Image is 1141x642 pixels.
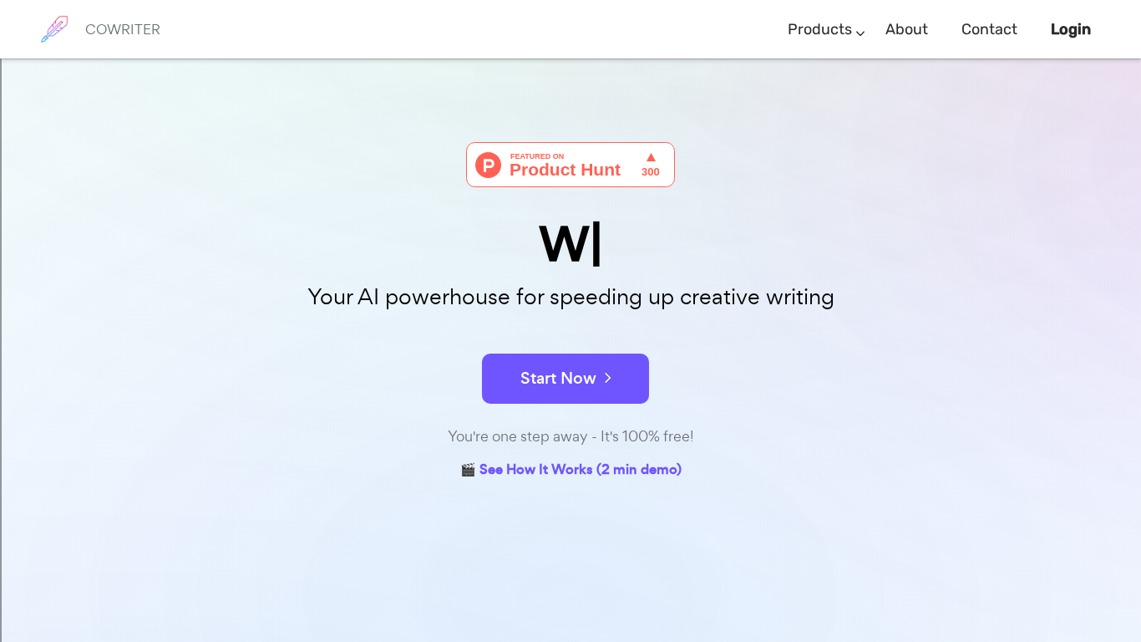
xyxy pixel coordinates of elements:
[85,22,160,37] h6: COWRITER
[885,5,928,54] a: About
[33,8,75,50] img: brand logo
[153,221,988,268] div: W
[788,5,852,54] a: Products
[1051,20,1091,38] b: Login
[1051,5,1091,54] a: Login
[482,354,649,404] button: Start Now
[153,425,988,449] div: You're one step away - It's 100% free!
[460,458,682,484] a: 🎬 See How It Works (2 min demo)
[153,279,988,315] p: Your AI powerhouse for speeding up creative writing
[961,5,1017,54] a: Contact
[466,142,675,187] img: Cowriter - Your AI buddy for speeding up creative writing | Product Hunt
